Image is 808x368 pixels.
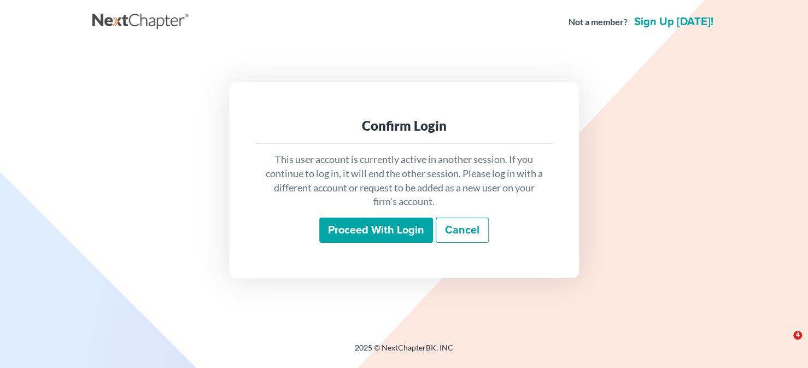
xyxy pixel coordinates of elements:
span: 4 [793,331,802,340]
input: Proceed with login [319,218,433,243]
div: Confirm Login [264,117,544,135]
p: This user account is currently active in another session. If you continue to log in, it will end ... [264,153,544,209]
a: Sign up [DATE]! [632,16,716,27]
iframe: Intercom live chat [771,331,797,357]
div: 2025 © NextChapterBK, INC [92,342,716,362]
a: Cancel [436,218,489,243]
strong: Not a member? [569,16,628,28]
